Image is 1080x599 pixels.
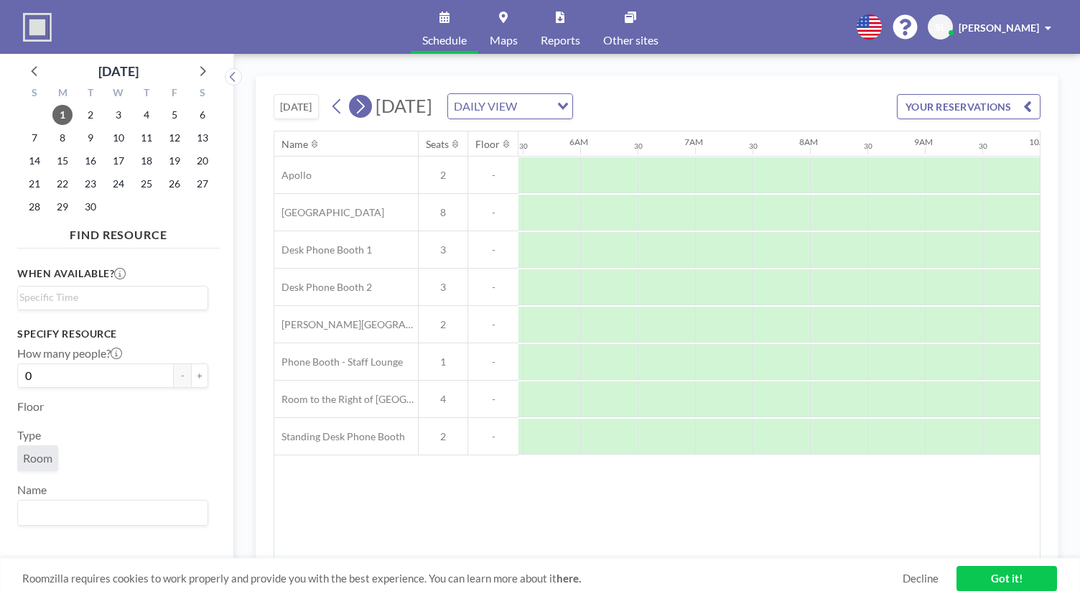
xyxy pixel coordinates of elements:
[19,289,200,305] input: Search for option
[557,572,581,585] a: here.
[22,572,903,585] span: Roomzilla requires cookies to work properly and provide you with the best experience. You can lea...
[24,151,45,171] span: Sunday, September 14, 2025
[23,13,52,42] img: organization-logo
[160,85,188,103] div: F
[105,85,133,103] div: W
[376,95,432,116] span: [DATE]
[468,393,518,406] span: -
[281,138,308,151] div: Name
[188,85,216,103] div: S
[274,169,312,182] span: Apollo
[23,451,52,465] span: Room
[468,206,518,219] span: -
[897,94,1041,119] button: YOUR RESERVATIONS
[164,105,185,125] span: Friday, September 5, 2025
[274,94,319,119] button: [DATE]
[77,85,105,103] div: T
[903,572,939,585] a: Decline
[192,151,213,171] span: Saturday, September 20, 2025
[935,21,946,34] span: SL
[475,138,500,151] div: Floor
[451,97,520,116] span: DAILY VIEW
[108,151,129,171] span: Wednesday, September 17, 2025
[979,141,987,151] div: 30
[52,174,73,194] span: Monday, September 22, 2025
[521,97,549,116] input: Search for option
[24,128,45,148] span: Sunday, September 7, 2025
[419,318,467,331] span: 2
[569,136,588,147] div: 6AM
[136,151,157,171] span: Thursday, September 18, 2025
[108,105,129,125] span: Wednesday, September 3, 2025
[17,428,41,442] label: Type
[864,141,872,151] div: 30
[541,34,580,46] span: Reports
[17,346,122,361] label: How many people?
[799,136,818,147] div: 8AM
[426,138,449,151] div: Seats
[19,503,200,522] input: Search for option
[419,281,467,294] span: 3
[24,174,45,194] span: Sunday, September 21, 2025
[468,243,518,256] span: -
[274,393,418,406] span: Room to the Right of [GEOGRAPHIC_DATA]
[274,356,403,368] span: Phone Booth - Staff Lounge
[80,174,101,194] span: Tuesday, September 23, 2025
[52,105,73,125] span: Monday, September 1, 2025
[21,85,49,103] div: S
[80,128,101,148] span: Tuesday, September 9, 2025
[419,356,467,368] span: 1
[468,356,518,368] span: -
[18,501,208,525] div: Search for option
[274,206,384,219] span: [GEOGRAPHIC_DATA]
[191,363,208,388] button: +
[80,151,101,171] span: Tuesday, September 16, 2025
[422,34,467,46] span: Schedule
[174,363,191,388] button: -
[419,169,467,182] span: 2
[17,328,208,340] h3: Specify resource
[80,197,101,217] span: Tuesday, September 30, 2025
[132,85,160,103] div: T
[684,136,703,147] div: 7AM
[136,128,157,148] span: Thursday, September 11, 2025
[17,222,220,242] h4: FIND RESOURCE
[52,128,73,148] span: Monday, September 8, 2025
[1029,136,1053,147] div: 10AM
[192,128,213,148] span: Saturday, September 13, 2025
[468,281,518,294] span: -
[49,85,77,103] div: M
[274,318,418,331] span: [PERSON_NAME][GEOGRAPHIC_DATA]
[18,287,208,308] div: Search for option
[959,22,1039,34] span: [PERSON_NAME]
[52,197,73,217] span: Monday, September 29, 2025
[164,128,185,148] span: Friday, September 12, 2025
[468,430,518,443] span: -
[274,243,372,256] span: Desk Phone Booth 1
[136,105,157,125] span: Thursday, September 4, 2025
[164,174,185,194] span: Friday, September 26, 2025
[749,141,758,151] div: 30
[274,430,405,443] span: Standing Desk Phone Booth
[914,136,933,147] div: 9AM
[468,318,518,331] span: -
[17,399,44,414] label: Floor
[98,61,139,81] div: [DATE]
[192,174,213,194] span: Saturday, September 27, 2025
[419,393,467,406] span: 4
[136,174,157,194] span: Thursday, September 25, 2025
[603,34,658,46] span: Other sites
[634,141,643,151] div: 30
[419,430,467,443] span: 2
[274,281,372,294] span: Desk Phone Booth 2
[519,141,528,151] div: 30
[108,174,129,194] span: Wednesday, September 24, 2025
[956,566,1057,591] a: Got it!
[80,105,101,125] span: Tuesday, September 2, 2025
[52,151,73,171] span: Monday, September 15, 2025
[419,206,467,219] span: 8
[490,34,518,46] span: Maps
[17,483,47,497] label: Name
[192,105,213,125] span: Saturday, September 6, 2025
[24,197,45,217] span: Sunday, September 28, 2025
